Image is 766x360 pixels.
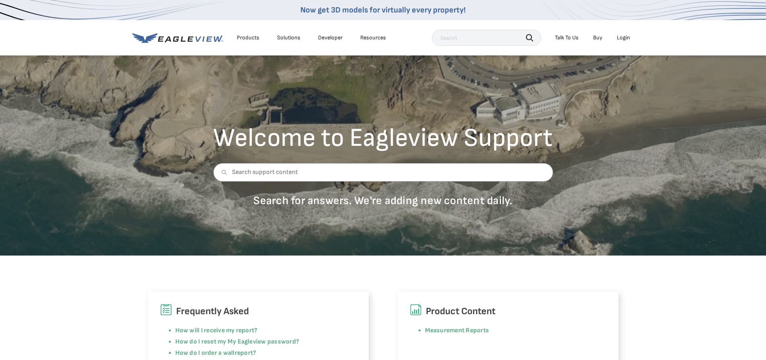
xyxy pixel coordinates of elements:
h6: Frequently Asked [160,304,357,319]
input: Search [432,30,541,46]
a: How do I reset my My Eagleview password? [175,338,300,346]
a: ? [253,349,256,357]
a: Measurement Reports [425,327,489,334]
div: Talk To Us [555,34,579,41]
a: report [235,349,253,357]
div: Solutions [277,34,300,41]
h2: Welcome to Eagleview Support [213,125,553,151]
a: Buy [593,34,602,41]
div: Resources [360,34,386,41]
a: How will I receive my report? [175,327,258,334]
a: How do I order a wall [175,349,235,357]
a: Now get 3D models for virtually every property! [300,5,466,15]
input: Search support content [213,163,553,182]
a: Developer [318,34,343,41]
h6: Product Content [410,304,606,319]
p: Search for answers. We're adding new content daily. [213,194,553,208]
div: Products [237,34,259,41]
div: Login [617,34,630,41]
